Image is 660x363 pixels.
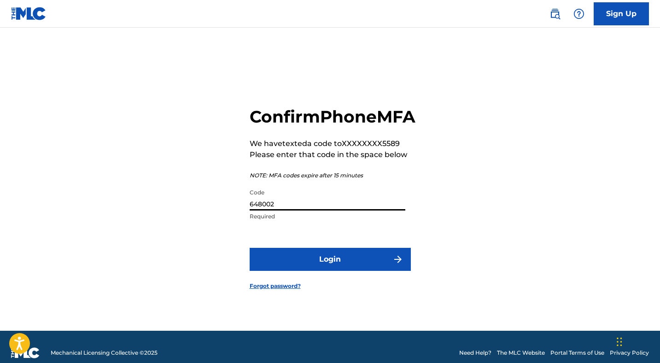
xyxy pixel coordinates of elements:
span: Mechanical Licensing Collective © 2025 [51,349,158,357]
a: Portal Terms of Use [550,349,604,357]
p: NOTE: MFA codes expire after 15 minutes [250,171,415,180]
img: help [573,8,584,19]
a: Sign Up [594,2,649,25]
p: Required [250,212,405,221]
p: Please enter that code in the space below [250,149,415,160]
div: Help [570,5,588,23]
a: Public Search [546,5,564,23]
a: The MLC Website [497,349,545,357]
img: logo [11,347,40,358]
p: We have texted a code to XXXXXXXX5589 [250,138,415,149]
a: Need Help? [459,349,491,357]
iframe: Chat Widget [614,319,660,363]
h2: Confirm Phone MFA [250,106,415,127]
a: Forgot password? [250,282,301,290]
img: MLC Logo [11,7,47,20]
div: Drag [617,328,622,356]
a: Privacy Policy [610,349,649,357]
button: Login [250,248,411,271]
img: search [549,8,561,19]
img: f7272a7cc735f4ea7f67.svg [392,254,403,265]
